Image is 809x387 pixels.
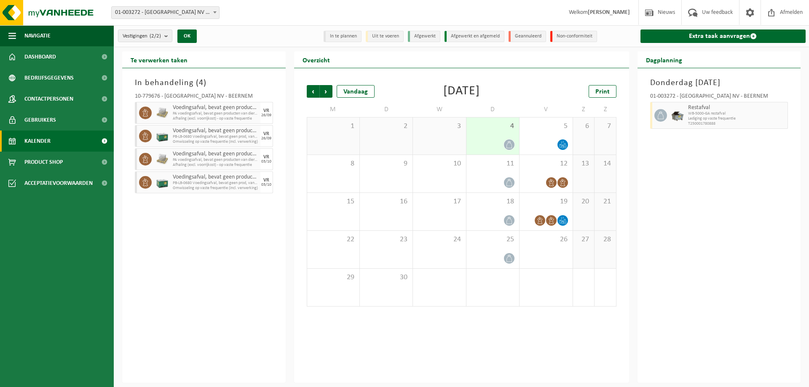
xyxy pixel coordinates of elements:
span: WB-5000-GA restafval [688,111,786,116]
span: 10 [417,159,461,168]
span: 2 [364,122,408,131]
span: Navigatie [24,25,51,46]
span: 23 [364,235,408,244]
span: PB-LB-0680 Voedingsafval, bevat geen prod, van dierl oorspr [173,181,258,186]
img: PB-LB-0680-HPE-GN-01 [156,176,169,189]
img: PB-LB-0680-HPE-GN-01 [156,130,169,142]
span: 20 [577,197,590,206]
span: 3 [417,122,461,131]
span: Vorige [307,85,319,98]
span: 4 [471,122,515,131]
button: Vestigingen(2/2) [118,29,172,42]
li: Geannuleerd [509,31,546,42]
span: T250001780888 [688,121,786,126]
a: Print [589,85,616,98]
span: Lediging op vaste frequentie [688,116,786,121]
span: 19 [524,197,568,206]
span: PA voedingsafval, bevat geen producten van dierlijke oorspr, [173,157,258,163]
div: Vandaag [337,85,375,98]
span: Print [595,88,610,95]
span: 01-003272 - BELGOSUC NV - BEERNEM [111,6,220,19]
span: Bedrijfsgegevens [24,67,74,88]
div: VR [263,155,269,160]
span: 12 [524,159,568,168]
td: D [466,102,520,117]
li: Non-conformiteit [550,31,597,42]
img: LP-PA-00000-WDN-11 [156,107,169,119]
h3: In behandeling ( ) [135,77,273,89]
span: 01-003272 - BELGOSUC NV - BEERNEM [112,7,219,19]
td: D [360,102,413,117]
span: 27 [577,235,590,244]
span: 17 [417,197,461,206]
li: Afgewerkt [408,31,440,42]
span: 14 [599,159,611,168]
li: Uit te voeren [366,31,404,42]
span: 22 [311,235,355,244]
span: 16 [364,197,408,206]
span: Vestigingen [123,30,161,43]
td: W [413,102,466,117]
span: 24 [417,235,461,244]
span: PA voedingsafval, bevat geen producten van dierlijke oorspr, [173,111,258,116]
span: 26 [524,235,568,244]
img: LP-PA-00000-WDN-11 [156,153,169,165]
span: 30 [364,273,408,282]
div: VR [263,131,269,136]
h2: Overzicht [294,51,338,68]
div: 26/09 [261,136,271,141]
span: 5 [524,122,568,131]
h2: Te verwerken taken [122,51,196,68]
span: Omwisseling op vaste frequentie (incl. verwerking) [173,186,258,191]
span: Voedingsafval, bevat geen producten van dierlijke oorsprong, gemengde verpakking (exclusief glas) [173,104,258,111]
span: 25 [471,235,515,244]
span: 8 [311,159,355,168]
div: 01-003272 - [GEOGRAPHIC_DATA] NV - BEERNEM [650,93,788,102]
span: Acceptatievoorwaarden [24,173,93,194]
div: VR [263,108,269,113]
div: VR [263,178,269,183]
span: 15 [311,197,355,206]
div: 03/10 [261,183,271,187]
span: Omwisseling op vaste frequentie (incl. verwerking) [173,139,258,144]
span: 6 [577,122,590,131]
count: (2/2) [150,33,161,39]
span: 21 [599,197,611,206]
span: Voedingsafval, bevat geen producten van dierlijke oorsprong, gemengde verpakking (exclusief glas) [173,128,258,134]
span: 28 [599,235,611,244]
span: Restafval [688,104,786,111]
span: 7 [599,122,611,131]
span: Afhaling (excl. voorrijkost) - op vaste frequentie [173,116,258,121]
span: Contactpersonen [24,88,73,109]
span: Afhaling (excl. voorrijkost) - op vaste frequentie [173,163,258,168]
strong: [PERSON_NAME] [588,9,630,16]
span: Voedingsafval, bevat geen producten van dierlijke oorsprong, gemengde verpakking (exclusief glas) [173,151,258,157]
td: M [307,102,360,117]
div: [DATE] [443,85,480,98]
div: 26/09 [261,113,271,117]
td: V [520,102,573,117]
span: 11 [471,159,515,168]
td: Z [595,102,616,117]
li: In te plannen [324,31,362,42]
span: 9 [364,159,408,168]
img: WB-5000-GAL-GY-01 [671,109,684,122]
a: Extra taak aanvragen [640,29,806,43]
span: Dashboard [24,46,56,67]
span: PB-LB-0680 Voedingsafval, bevat geen prod, van dierl oorspr [173,134,258,139]
div: 03/10 [261,160,271,164]
span: Product Shop [24,152,63,173]
h3: Donderdag [DATE] [650,77,788,89]
span: Kalender [24,131,51,152]
div: 10-779676 - [GEOGRAPHIC_DATA] NV - BEERNEM [135,93,273,102]
span: 18 [471,197,515,206]
span: Gebruikers [24,109,56,131]
button: OK [177,29,197,43]
span: 1 [311,122,355,131]
span: Voedingsafval, bevat geen producten van dierlijke oorsprong, gemengde verpakking (exclusief glas) [173,174,258,181]
span: 13 [577,159,590,168]
h2: Dagplanning [638,51,691,68]
td: Z [573,102,595,117]
span: Volgende [320,85,332,98]
span: 29 [311,273,355,282]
